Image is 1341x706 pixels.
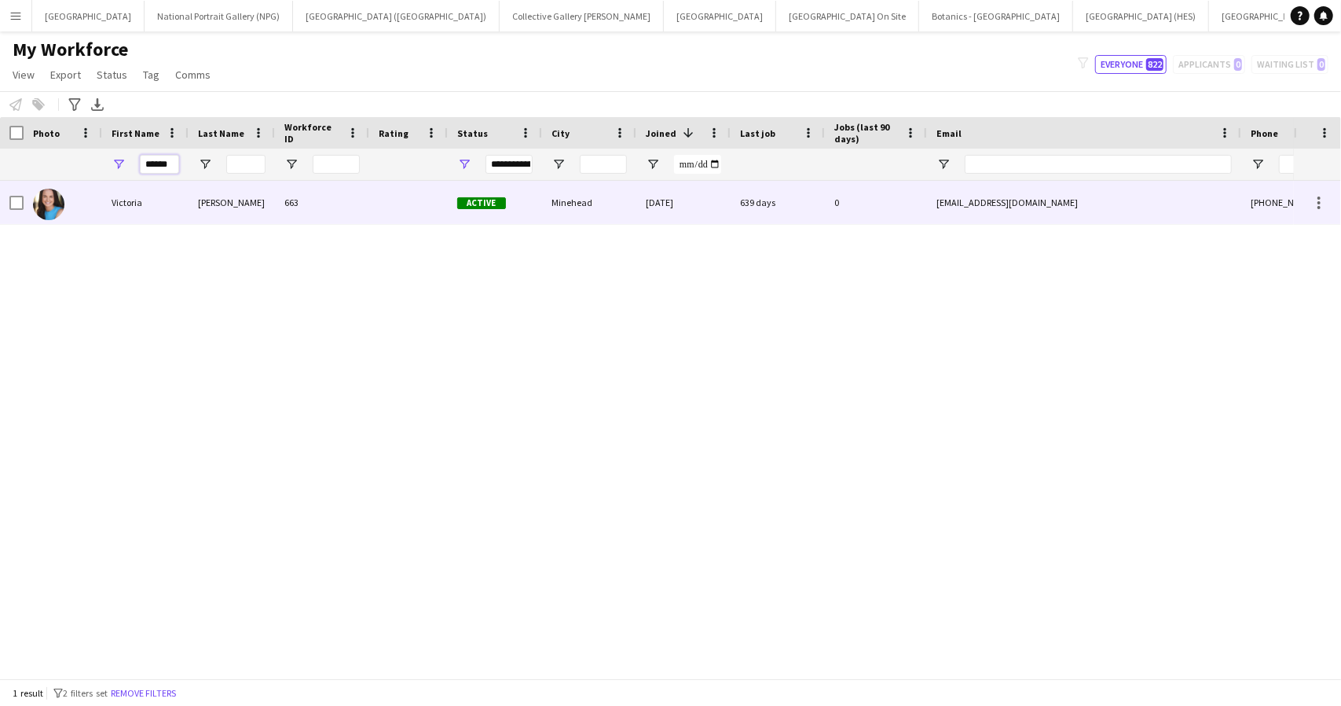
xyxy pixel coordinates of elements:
div: [PERSON_NAME] [189,181,275,224]
span: Joined [646,127,676,139]
img: Victoria Smalley [33,189,64,220]
span: Tag [143,68,159,82]
a: Export [44,64,87,85]
button: Collective Gallery [PERSON_NAME] [500,1,664,31]
div: 663 [275,181,369,224]
app-action-btn: Advanced filters [65,95,84,114]
button: Open Filter Menu [936,157,951,171]
div: [EMAIL_ADDRESS][DOMAIN_NAME] [927,181,1241,224]
input: City Filter Input [580,155,627,174]
button: [GEOGRAPHIC_DATA] ([GEOGRAPHIC_DATA]) [293,1,500,31]
div: 0 [825,181,927,224]
button: National Portrait Gallery (NPG) [145,1,293,31]
span: Photo [33,127,60,139]
span: Last job [740,127,775,139]
input: Last Name Filter Input [226,155,266,174]
input: First Name Filter Input [140,155,179,174]
button: [GEOGRAPHIC_DATA] [32,1,145,31]
span: City [551,127,570,139]
a: Tag [137,64,166,85]
span: Export [50,68,81,82]
span: First Name [112,127,159,139]
span: Status [457,127,488,139]
button: Open Filter Menu [1251,157,1265,171]
a: Comms [169,64,217,85]
input: Joined Filter Input [674,155,721,174]
input: Workforce ID Filter Input [313,155,360,174]
button: Open Filter Menu [112,157,126,171]
button: Open Filter Menu [646,157,660,171]
span: Workforce ID [284,121,341,145]
div: Victoria [102,181,189,224]
span: Status [97,68,127,82]
span: Last Name [198,127,244,139]
button: [GEOGRAPHIC_DATA] (HES) [1073,1,1209,31]
input: Email Filter Input [965,155,1232,174]
button: [GEOGRAPHIC_DATA] On Site [776,1,919,31]
span: Jobs (last 90 days) [834,121,899,145]
span: Comms [175,68,211,82]
span: Rating [379,127,409,139]
span: Active [457,197,506,209]
button: [GEOGRAPHIC_DATA] [664,1,776,31]
button: Botanics - [GEOGRAPHIC_DATA] [919,1,1073,31]
span: 822 [1146,58,1163,71]
button: Open Filter Menu [551,157,566,171]
span: Email [936,127,962,139]
span: Phone [1251,127,1278,139]
app-action-btn: Export XLSX [88,95,107,114]
div: 639 days [731,181,825,224]
span: My Workforce [13,38,128,61]
span: View [13,68,35,82]
div: Minehead [542,181,636,224]
a: View [6,64,41,85]
button: Open Filter Menu [457,157,471,171]
a: Status [90,64,134,85]
button: Everyone822 [1095,55,1167,74]
button: Remove filters [108,685,179,702]
button: Open Filter Menu [198,157,212,171]
div: [DATE] [636,181,731,224]
button: Open Filter Menu [284,157,299,171]
span: 2 filters set [63,687,108,699]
